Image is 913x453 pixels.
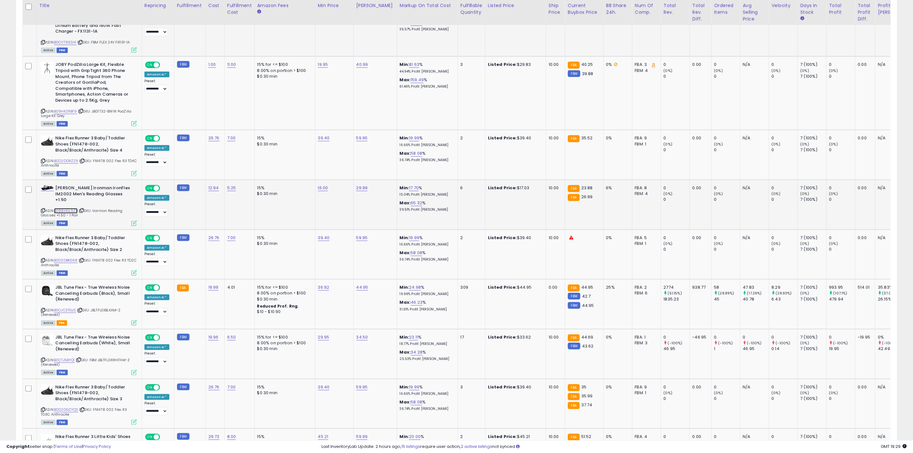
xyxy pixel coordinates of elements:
[801,197,826,202] div: 7 (100%)
[208,433,220,440] a: 29.73
[664,246,690,252] div: 0
[829,142,838,147] small: (0%)
[227,334,236,340] a: 6.50
[208,284,219,291] a: 19.99
[227,2,252,16] div: Fulfillment Cost
[257,135,310,141] div: 15%
[144,152,169,167] div: Preset:
[714,68,723,73] small: (0%)
[488,135,517,141] b: Listed Price:
[356,334,368,340] a: 34.50
[400,284,409,290] b: Min:
[57,171,68,176] span: FBM
[801,235,826,241] div: 7 (100%)
[400,257,453,262] p: 36.74% Profit [PERSON_NAME]
[714,235,740,241] div: 0
[606,185,627,191] div: 6%
[318,235,330,241] a: 39.40
[400,151,453,162] div: %
[54,40,76,45] a: B0CV765SH1
[144,195,169,201] div: Amazon AI *
[356,2,394,9] div: [PERSON_NAME]
[400,185,409,191] b: Min:
[801,68,809,73] small: (0%)
[356,135,368,141] a: 59.95
[664,68,673,73] small: (0%)
[57,121,68,127] span: FBM
[664,235,690,241] div: 0
[55,285,133,304] b: JBL Tune Flex - True Wireless Noise Cancelling Earbuds (Black), Small (Renewed)
[664,147,690,153] div: 0
[208,185,219,191] a: 12.94
[41,235,137,275] div: ASIN:
[581,61,593,67] span: 40.25
[411,399,422,405] a: 58.08
[400,158,453,162] p: 36.74% Profit [PERSON_NAME]
[568,2,601,16] div: Current Buybox Price
[635,235,656,241] div: FBA: 5
[41,334,54,347] img: 31-Gk+8F4RL._SL40_.jpg
[257,2,313,9] div: Amazon Fees
[144,252,169,266] div: Preset:
[400,27,453,32] p: 35.57% Profit [PERSON_NAME]
[488,2,543,9] div: Listed Price
[772,74,798,79] div: 0
[400,250,411,256] b: Max:
[488,61,517,67] b: Listed Price:
[461,443,492,449] a: 2 active listings
[177,135,190,141] small: FBM
[409,334,418,340] a: 23.11
[714,135,740,141] div: 0
[318,384,330,390] a: 39.40
[400,250,453,262] div: %
[41,171,56,176] span: All listings currently available for purchase on Amazon
[318,61,328,68] a: 19.95
[208,384,220,390] a: 26.76
[77,40,130,45] span: | SKU: FBM FLEX 24V FX1131-1A
[801,2,824,16] div: Days In Stock
[54,109,77,114] a: B09HKZRBF9
[829,68,838,73] small: (0%)
[801,191,809,196] small: (0%)
[356,185,368,191] a: 29.99
[177,2,203,9] div: Fulfillment
[54,258,78,263] a: B0D2DBK568
[41,185,54,191] img: 31GGPqg5iXL._SL40_.jpg
[772,68,781,73] small: (0%)
[664,185,690,191] div: 0
[356,284,368,291] a: 44.95
[635,2,658,16] div: Num of Comp.
[409,135,419,141] a: 19.99
[400,62,453,74] div: %
[400,61,409,67] b: Min:
[801,16,804,21] small: Days In Stock.
[177,184,190,191] small: FBM
[549,185,560,191] div: 10.00
[159,62,169,68] span: OFF
[664,62,690,67] div: 0
[714,142,723,147] small: (0%)
[55,135,133,155] b: Nike Flex Runner 3 Baby/Toddler Shoes (FN1478-002, Black/Black/Anthracite) Size 4
[400,200,411,206] b: Max:
[581,185,593,191] span: 23.88
[318,135,330,141] a: 39.40
[714,246,740,252] div: 0
[772,62,798,67] div: 0
[146,62,154,68] span: ON
[159,235,169,241] span: OFF
[581,194,593,200] span: 26.99
[858,2,873,22] div: Total Profit Diff.
[714,62,740,67] div: 0
[411,77,424,83] a: 159.49
[606,62,627,67] div: 0%
[549,235,560,241] div: 10.00
[57,270,68,276] span: FBM
[144,145,169,151] div: Amazon AI *
[257,74,310,79] div: $0.30 min
[41,384,54,396] img: 41NGxSrIO1L._SL40_.jpg
[54,308,76,313] a: B0CJCSTGJS
[401,443,420,449] a: 15 listings
[55,185,133,205] b: [PERSON_NAME] Ironman IronFlex IM2002 Men's Reading Glasses +1.50
[549,62,560,67] div: 10.00
[144,202,169,216] div: Preset:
